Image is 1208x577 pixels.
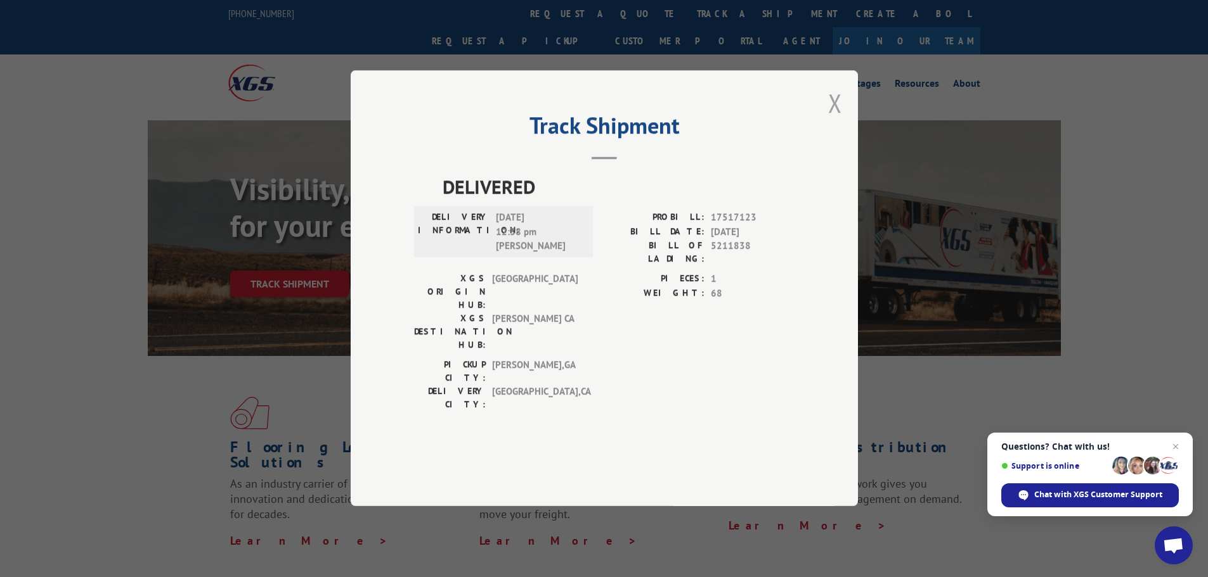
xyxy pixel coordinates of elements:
[711,239,795,266] span: 5211838
[1168,439,1183,454] span: Close chat
[414,358,486,385] label: PICKUP CITY:
[414,312,486,352] label: XGS DESTINATION HUB:
[711,225,795,239] span: [DATE]
[496,211,581,254] span: [DATE] 12:38 pm [PERSON_NAME]
[711,211,795,225] span: 17517123
[1001,441,1179,452] span: Questions? Chat with us!
[828,86,842,120] button: Close modal
[414,385,486,412] label: DELIVERY CITY:
[492,358,578,385] span: [PERSON_NAME] , GA
[711,272,795,287] span: 1
[604,239,705,266] label: BILL OF LADING:
[414,272,486,312] label: XGS ORIGIN HUB:
[414,117,795,141] h2: Track Shipment
[492,312,578,352] span: [PERSON_NAME] CA
[604,286,705,301] label: WEIGHT:
[1001,483,1179,507] div: Chat with XGS Customer Support
[443,173,795,201] span: DELIVERED
[1034,489,1162,500] span: Chat with XGS Customer Support
[711,286,795,301] span: 68
[604,272,705,287] label: PIECES:
[418,211,490,254] label: DELIVERY INFORMATION:
[1155,526,1193,564] div: Open chat
[1001,461,1108,471] span: Support is online
[604,225,705,239] label: BILL DATE:
[492,385,578,412] span: [GEOGRAPHIC_DATA] , CA
[492,272,578,312] span: [GEOGRAPHIC_DATA]
[604,211,705,225] label: PROBILL:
